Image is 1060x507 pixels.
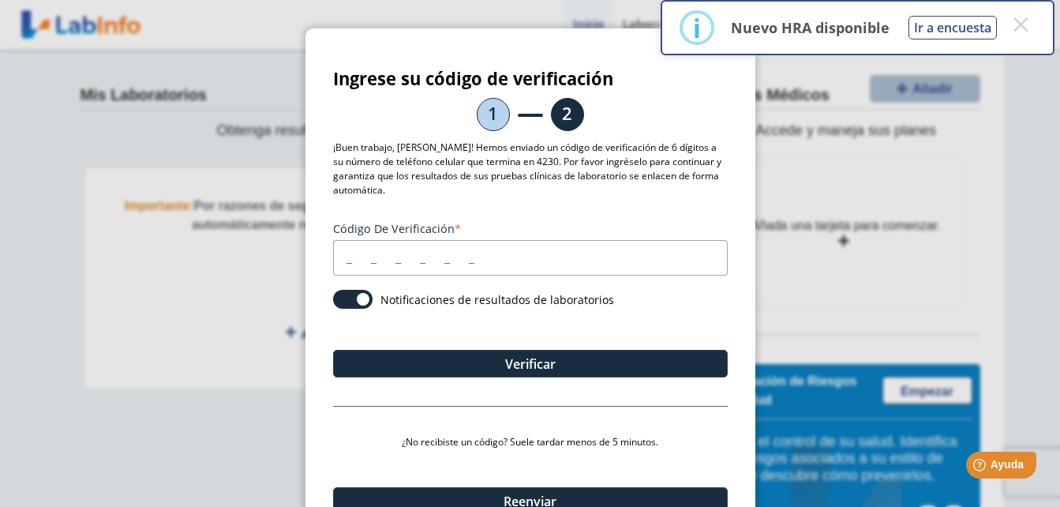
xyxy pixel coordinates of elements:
[477,98,510,131] li: 1
[333,141,728,197] p: ¡Buen trabajo, [PERSON_NAME]! Hemos enviado un código de verificación de 6 dígitos a su número de...
[333,240,728,276] input: _ _ _ _ _ _
[333,69,728,88] h3: Ingrese su código de verificación
[1006,10,1035,39] button: Close this dialog
[333,221,728,236] label: Código de verificación
[731,18,890,37] p: Nuevo HRA disponible
[380,292,614,307] label: Notificaciones de resultados de laboratorios
[551,98,584,131] li: 2
[908,16,997,39] button: Ir a encuesta
[333,350,728,377] button: Verificar
[693,13,701,42] div: i
[333,435,728,449] p: ¿No recibiste un código? Suele tardar menos de 5 minutos.
[920,445,1043,490] iframe: Help widget launcher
